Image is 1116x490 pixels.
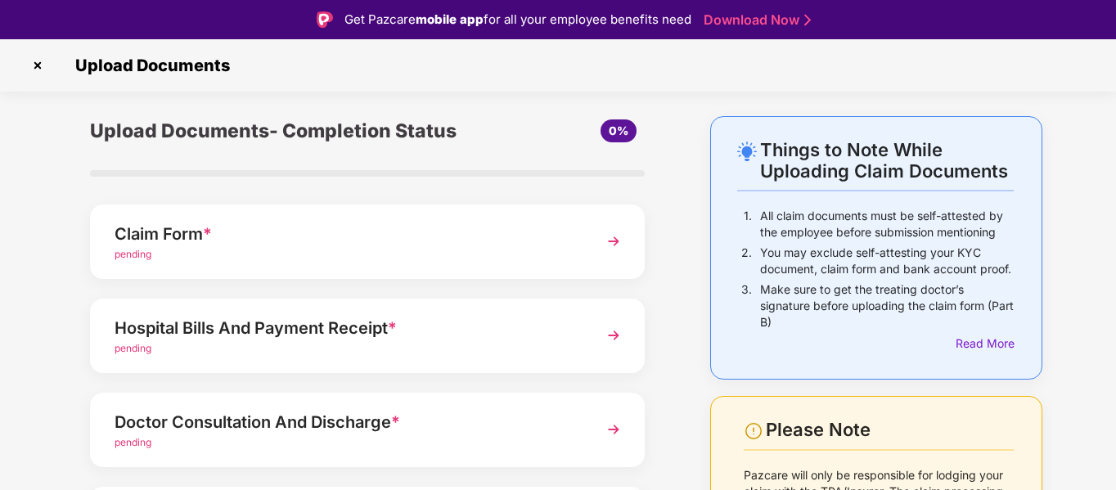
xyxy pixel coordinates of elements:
[766,419,1014,441] div: Please Note
[704,11,806,29] a: Download Now
[599,227,628,256] img: svg+xml;base64,PHN2ZyBpZD0iTmV4dCIgeG1sbnM9Imh0dHA6Ly93d3cudzMub3JnLzIwMDAvc3ZnIiB3aWR0aD0iMzYiIG...
[115,315,578,341] div: Hospital Bills And Payment Receipt
[744,421,763,441] img: svg+xml;base64,PHN2ZyBpZD0iV2FybmluZ18tXzI0eDI0IiBkYXRhLW5hbWU9Ildhcm5pbmcgLSAyNHgyNCIgeG1sbnM9Im...
[59,56,238,75] span: Upload Documents
[599,415,628,444] img: svg+xml;base64,PHN2ZyBpZD0iTmV4dCIgeG1sbnM9Imh0dHA6Ly93d3cudzMub3JnLzIwMDAvc3ZnIiB3aWR0aD0iMzYiIG...
[115,248,151,260] span: pending
[804,11,811,29] img: Stroke
[599,321,628,350] img: svg+xml;base64,PHN2ZyBpZD0iTmV4dCIgeG1sbnM9Imh0dHA6Ly93d3cudzMub3JnLzIwMDAvc3ZnIiB3aWR0aD0iMzYiIG...
[760,281,1014,330] p: Make sure to get the treating doctor’s signature before uploading the claim form (Part B)
[744,208,752,241] p: 1.
[90,116,460,146] div: Upload Documents- Completion Status
[956,335,1014,353] div: Read More
[115,342,151,354] span: pending
[760,139,1014,182] div: Things to Note While Uploading Claim Documents
[760,245,1014,277] p: You may exclude self-attesting your KYC document, claim form and bank account proof.
[609,124,628,137] span: 0%
[344,10,691,29] div: Get Pazcare for all your employee benefits need
[741,245,752,277] p: 2.
[760,208,1014,241] p: All claim documents must be self-attested by the employee before submission mentioning
[317,11,333,28] img: Logo
[25,52,51,79] img: svg+xml;base64,PHN2ZyBpZD0iQ3Jvc3MtMzJ4MzIiIHhtbG5zPSJodHRwOi8vd3d3LnczLm9yZy8yMDAwL3N2ZyIgd2lkdG...
[115,436,151,448] span: pending
[115,409,578,435] div: Doctor Consultation And Discharge
[416,11,484,27] strong: mobile app
[741,281,752,330] p: 3.
[115,221,578,247] div: Claim Form
[737,142,757,161] img: svg+xml;base64,PHN2ZyB4bWxucz0iaHR0cDovL3d3dy53My5vcmcvMjAwMC9zdmciIHdpZHRoPSIyNC4wOTMiIGhlaWdodD...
